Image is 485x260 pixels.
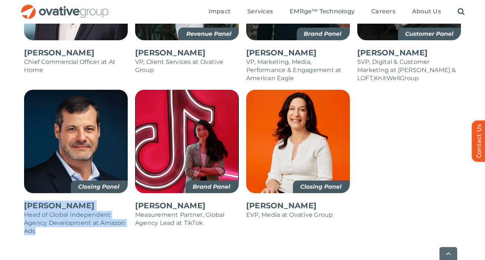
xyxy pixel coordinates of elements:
[135,48,239,58] p: [PERSON_NAME]
[135,211,239,227] p: Measurement Partner, Global Agency Lead at TikTok
[135,201,239,211] p: [PERSON_NAME]
[412,8,441,16] a: About Us
[374,75,400,82] span: KnitWell
[246,201,350,211] p: [PERSON_NAME]
[135,58,239,74] p: VP, Client Services at Ovative Group
[246,211,350,219] p: EVP, Media at Ovative Group
[290,8,355,15] span: EMRge™ Technology
[208,8,231,16] a: Impact
[247,8,273,15] span: Services
[412,8,441,15] span: About Us
[400,75,419,82] span: Group
[371,8,395,16] a: Careers
[373,75,374,82] span: ,
[24,211,128,235] p: Head of Global Independent Agency Development at Amazon Ads
[24,48,128,58] p: [PERSON_NAME]
[246,58,350,82] p: VP, Marketing, Media, Performance & Engagement at American Eagle
[24,90,128,193] img: Michael Swilley – Not Final
[246,90,350,193] img: Annie Zipfel
[247,8,273,16] a: Services
[458,8,465,16] a: Search
[246,48,350,58] p: [PERSON_NAME]
[24,58,128,74] p: Chief Commercial Officer at At Home
[24,201,128,211] p: [PERSON_NAME]
[290,8,355,16] a: EMRge™ Technology
[357,58,456,82] span: SVP, Digital & Customer Marketing at [PERSON_NAME] & LOFT
[135,90,239,193] img: Meredith Zhang – Not Final
[20,4,109,11] a: OG_Full_horizontal_RGB
[371,8,395,15] span: Careers
[208,8,231,15] span: Impact
[357,48,461,58] p: [PERSON_NAME]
